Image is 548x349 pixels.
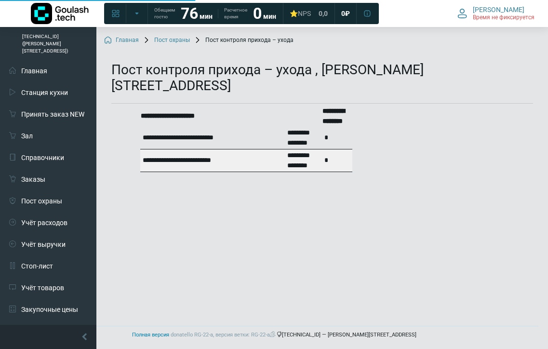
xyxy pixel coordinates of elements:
span: мин [200,13,213,20]
strong: 0 [253,4,262,23]
span: ₽ [345,9,350,18]
span: мин [263,13,276,20]
img: Логотип компании Goulash.tech [31,3,89,24]
button: [PERSON_NAME] Время не фиксируется [452,3,540,24]
span: [PERSON_NAME] [473,5,524,14]
a: Пост охраны [143,37,190,44]
span: donatello RG-22-a, версия ветки: RG-22-a [171,332,277,338]
footer: [TECHNICAL_ID] — [PERSON_NAME][STREET_ADDRESS] [10,326,538,344]
span: Расчетное время [224,7,247,20]
span: Время не фиксируется [473,14,535,22]
strong: 76 [181,4,198,23]
a: Полная версия [132,332,169,338]
a: Главная [104,37,139,44]
span: Пост контроля прихода – ухода [194,37,294,44]
span: 0,0 [319,9,328,18]
span: Обещаем гостю [154,7,175,20]
a: 0 ₽ [335,5,356,22]
span: 0 [341,9,345,18]
div: ⭐ [290,9,311,18]
a: ⭐NPS 0,0 [284,5,334,22]
span: NPS [298,10,311,17]
a: Обещаем гостю 76 мин Расчетное время 0 мин [148,5,282,22]
h1: Пост контроля прихода – ухода , [PERSON_NAME][STREET_ADDRESS] [111,62,533,94]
